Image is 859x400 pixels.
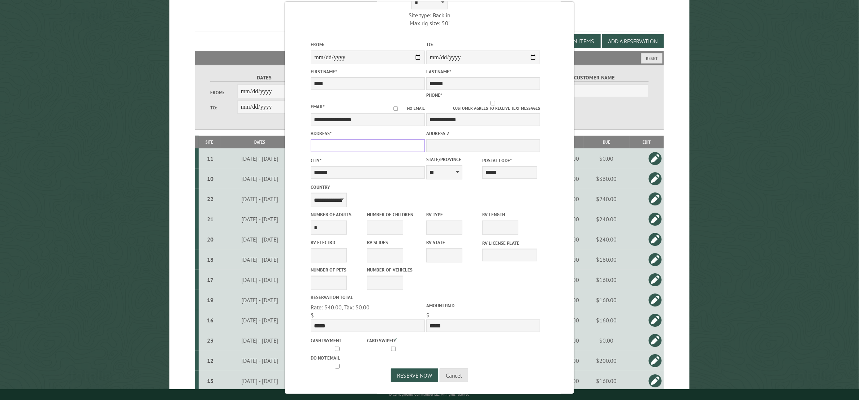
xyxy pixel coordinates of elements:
[583,371,630,391] td: $160.00
[384,105,425,112] label: No email
[202,236,219,243] div: 20
[367,211,422,218] label: Number of Children
[395,336,397,342] a: ?
[482,211,537,218] label: RV Length
[202,357,219,364] div: 12
[426,312,429,319] span: $
[311,68,425,75] label: First Name
[426,68,540,75] label: Last Name
[367,336,422,344] label: Card swiped
[583,136,630,148] th: Due
[221,296,299,304] div: [DATE] - [DATE]
[221,175,299,182] div: [DATE] - [DATE]
[311,157,425,164] label: City
[541,74,649,82] label: Customer Name
[367,239,422,246] label: RV Slides
[583,148,630,169] td: $0.00
[210,104,237,111] label: To:
[426,211,481,218] label: RV Type
[202,256,219,263] div: 18
[440,369,468,382] button: Cancel
[202,377,219,384] div: 15
[367,266,422,273] label: Number of Vehicles
[311,41,425,48] label: From:
[202,155,219,162] div: 11
[583,270,630,290] td: $160.00
[583,209,630,229] td: $240.00
[426,130,540,137] label: Address 2
[311,104,325,110] label: Email
[221,236,299,243] div: [DATE] - [DATE]
[602,34,664,48] button: Add a Reservation
[372,11,487,19] div: Site type: Back in
[426,156,481,163] label: State/Province
[426,302,540,309] label: Amount paid
[426,101,540,112] label: Customer agrees to receive text messages
[311,184,425,191] label: Country
[202,296,219,304] div: 19
[221,155,299,162] div: [DATE] - [DATE]
[630,136,664,148] th: Edit
[195,51,664,65] h2: Filters
[202,337,219,344] div: 23
[482,240,537,247] label: RV License Plate
[446,101,540,105] input: Customer agrees to receive text messages
[220,136,300,148] th: Dates
[221,357,299,364] div: [DATE] - [DATE]
[311,355,365,361] label: Do not email
[311,294,425,301] label: Reservation Total
[311,211,365,218] label: Number of Adults
[583,189,630,209] td: $240.00
[482,157,537,164] label: Postal Code
[389,392,470,397] small: © Campground Commander LLC. All rights reserved.
[221,276,299,283] div: [DATE] - [DATE]
[202,195,219,203] div: 22
[391,369,438,382] button: Reserve Now
[210,74,318,82] label: Dates
[221,317,299,324] div: [DATE] - [DATE]
[583,290,630,310] td: $160.00
[202,216,219,223] div: 21
[426,92,442,98] label: Phone
[311,304,370,311] span: Rate: $40.00, Tax: $0.00
[221,377,299,384] div: [DATE] - [DATE]
[583,310,630,330] td: $160.00
[199,136,220,148] th: Site
[202,175,219,182] div: 10
[311,239,365,246] label: RV Electric
[641,53,662,64] button: Reset
[583,330,630,351] td: $0.00
[202,317,219,324] div: 16
[221,216,299,223] div: [DATE] - [DATE]
[311,312,314,319] span: $
[311,337,365,344] label: Cash payment
[426,41,540,48] label: To:
[195,12,664,31] h1: Reservations
[221,256,299,263] div: [DATE] - [DATE]
[583,169,630,189] td: $360.00
[311,266,365,273] label: Number of Pets
[583,351,630,371] td: $200.00
[221,337,299,344] div: [DATE] - [DATE]
[311,130,425,137] label: Address
[372,19,487,27] div: Max rig size: 50'
[426,239,481,246] label: RV State
[583,229,630,249] td: $240.00
[384,106,407,111] input: No email
[221,195,299,203] div: [DATE] - [DATE]
[210,89,237,96] label: From:
[202,276,219,283] div: 17
[583,249,630,270] td: $160.00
